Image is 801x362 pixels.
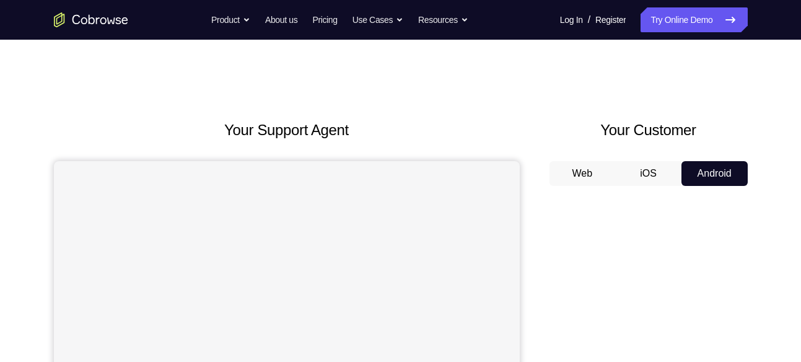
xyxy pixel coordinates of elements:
a: Try Online Demo [641,7,747,32]
h2: Your Customer [549,119,748,141]
button: Android [681,161,748,186]
button: Resources [418,7,468,32]
a: Log In [560,7,583,32]
a: About us [265,7,297,32]
button: Web [549,161,616,186]
button: Use Cases [352,7,403,32]
button: Product [211,7,250,32]
h2: Your Support Agent [54,119,520,141]
a: Register [595,7,626,32]
span: / [588,12,590,27]
button: iOS [615,161,681,186]
a: Go to the home page [54,12,128,27]
a: Pricing [312,7,337,32]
